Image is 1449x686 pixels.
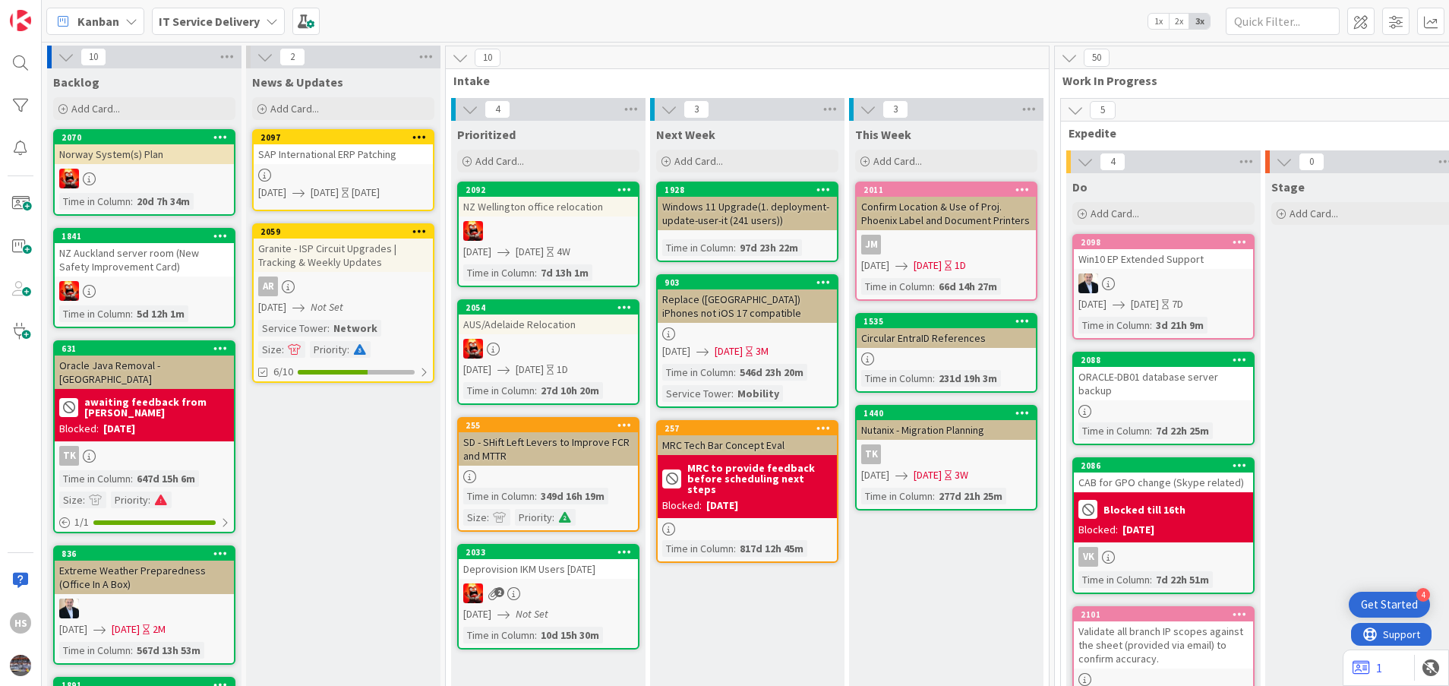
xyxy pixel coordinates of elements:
div: 2097SAP International ERP Patching [254,131,433,164]
span: [DATE] [258,299,286,315]
span: : [282,341,284,358]
div: Get Started [1361,597,1418,612]
div: 231d 19h 3m [935,370,1001,387]
div: 1D [955,258,966,273]
div: 2088 [1081,355,1253,365]
span: Add Card... [1290,207,1338,220]
div: AUS/Adelaide Relocation [459,315,638,334]
div: 4W [557,244,570,260]
div: Blocked: [59,421,99,437]
div: Size [258,341,282,358]
span: : [933,278,935,295]
div: 2070 [62,132,234,143]
div: 2M [153,621,166,637]
div: 2033 [459,545,638,559]
span: This Week [855,127,911,142]
img: Visit kanbanzone.com [10,10,31,31]
span: Support [32,2,69,21]
span: Add Card... [1091,207,1139,220]
div: 2070Norway System(s) Plan [55,131,234,164]
div: 7d 22h 51m [1152,571,1213,588]
div: TK [55,446,234,466]
span: Next Week [656,127,715,142]
span: [DATE] [914,258,942,273]
div: 1535 [857,315,1036,328]
span: 0 [1299,153,1324,171]
div: Extreme Weather Preparedness (Office In A Box) [55,561,234,594]
div: 7d 13h 1m [537,264,592,281]
span: [DATE] [463,362,491,378]
div: TK [861,444,881,464]
div: 277d 21h 25m [935,488,1006,504]
div: Norway System(s) Plan [55,144,234,164]
div: Time in Column [861,278,933,295]
span: Do [1072,179,1088,194]
div: 1D [557,362,568,378]
span: 3 [882,100,908,119]
span: 5 [1090,101,1116,119]
div: Replace ([GEOGRAPHIC_DATA]) iPhones not iOS 17 compatible [658,289,837,323]
div: 2101 [1081,609,1253,620]
span: : [731,385,734,402]
div: 2088ORACLE-DB01 database server backup [1074,353,1253,400]
div: 2011Confirm Location & Use of Proj. Phoenix Label and Document Printers [857,183,1036,230]
div: SD - SHift Left Levers to Improve FCR and MTTR [459,432,638,466]
span: Add Card... [270,102,319,115]
div: 7D [1172,296,1183,312]
span: 2 [279,48,305,66]
div: 3M [756,343,769,359]
div: Validate all branch IP scopes against the sheet (provided via email) to confirm accuracy. [1074,621,1253,669]
span: Kanban [77,12,119,30]
span: Intake [453,73,1030,88]
i: Not Set [311,300,343,314]
span: [DATE] [861,467,889,483]
span: 2 [494,587,504,597]
div: Time in Column [861,488,933,504]
div: NZ Wellington office relocation [459,197,638,217]
div: TK [59,446,79,466]
div: Deprovision IKM Users [DATE] [459,559,638,579]
span: : [327,320,330,337]
div: Blocked: [662,498,702,514]
span: [DATE] [914,467,942,483]
div: [DATE] [1122,522,1154,538]
img: avatar [10,655,31,676]
div: ORACLE-DB01 database server backup [1074,367,1253,400]
span: : [535,627,537,643]
span: : [131,193,133,210]
div: AR [258,277,278,296]
div: [DATE] [352,185,380,201]
div: 2098 [1081,237,1253,248]
div: 1928Windows 11 Upgrade(1. deployment-update-user-it (241 users)) [658,183,837,230]
div: Priority [111,492,148,508]
div: 2054 [466,302,638,313]
div: Windows 11 Upgrade(1. deployment-update-user-it (241 users)) [658,197,837,230]
input: Quick Filter... [1226,8,1340,35]
div: Nutanix - Migration Planning [857,420,1036,440]
div: Service Tower [662,385,731,402]
span: : [83,492,85,508]
span: [DATE] [516,362,544,378]
span: 1x [1148,14,1169,29]
div: Time in Column [1078,317,1150,334]
div: 2101 [1074,608,1253,621]
div: 5d 12h 1m [133,305,188,322]
img: VN [463,583,483,603]
div: 903 [658,276,837,289]
div: 567d 13h 53m [133,642,204,659]
img: VN [463,339,483,359]
div: 836Extreme Weather Preparedness (Office In A Box) [55,547,234,594]
span: [DATE] [1131,296,1159,312]
div: 647d 15h 6m [133,470,199,487]
div: 2092 [459,183,638,197]
img: HO [59,599,79,618]
div: Service Tower [258,320,327,337]
div: Size [463,509,487,526]
div: Confirm Location & Use of Proj. Phoenix Label and Document Printers [857,197,1036,230]
span: : [1150,422,1152,439]
b: Blocked till 16th [1103,504,1185,515]
span: Add Card... [71,102,120,115]
div: 1440 [863,408,1036,419]
span: : [131,305,133,322]
span: Stage [1271,179,1305,194]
